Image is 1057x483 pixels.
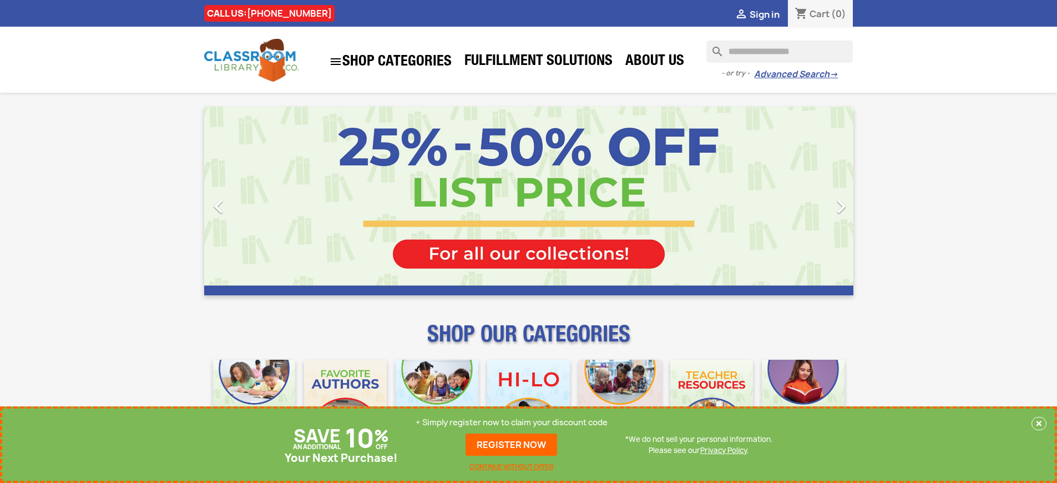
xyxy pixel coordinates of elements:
a:  Sign in [735,8,780,21]
ul: Carousel container [204,107,853,295]
img: CLC_Teacher_Resources_Mobile.jpg [670,360,753,442]
span: Sign in [750,8,780,21]
i:  [827,193,855,220]
i:  [735,8,748,22]
a: SHOP CATEGORIES [323,49,457,74]
img: CLC_Bulk_Mobile.jpg [213,360,296,442]
img: CLC_Fiction_Nonfiction_Mobile.jpg [579,360,661,442]
img: CLC_Dyslexia_Mobile.jpg [762,360,844,442]
span: → [830,69,838,80]
img: CLC_Favorite_Authors_Mobile.jpg [304,360,387,442]
a: Fulfillment Solutions [459,51,618,73]
div: CALL US: [204,5,335,22]
a: Next [756,107,853,295]
a: Advanced Search→ [754,69,838,80]
a: Previous [204,107,302,295]
img: CLC_HiLo_Mobile.jpg [487,360,570,442]
i:  [329,55,342,68]
i: search [706,41,720,54]
span: Cart [810,8,830,20]
img: CLC_Phonics_And_Decodables_Mobile.jpg [396,360,478,442]
i:  [205,193,232,220]
a: About Us [620,51,690,73]
p: SHOP OUR CATEGORIES [204,331,853,351]
input: Search [706,41,853,63]
span: - or try - [721,68,754,79]
a: [PHONE_NUMBER] [247,7,332,19]
span: (0) [831,8,846,20]
i: shopping_cart [795,8,808,21]
img: Classroom Library Company [204,39,299,82]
